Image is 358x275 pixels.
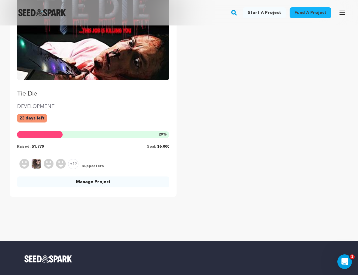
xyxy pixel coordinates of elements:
a: Seed&Spark Homepage [18,9,66,16]
img: Supporter Image [56,159,66,169]
img: Supporter Image [19,159,29,169]
p: DEVELOPMENT [17,103,169,110]
span: supporters [81,164,104,169]
a: Fund a project [290,7,331,18]
img: Supporter Image [44,159,53,169]
a: Start a project [243,7,286,18]
img: Seed&Spark Logo Dark Mode [18,9,66,16]
span: $1,770 [32,145,44,149]
iframe: Intercom live chat [337,254,352,269]
p: 23 days left [17,114,47,122]
span: $6,000 [157,145,169,149]
span: Goal: [146,145,156,149]
img: Seed&Spark Logo [24,255,72,263]
span: 1 [350,254,355,259]
span: Raised: [17,145,30,149]
a: Manage Project [17,176,169,187]
img: Supporter Image [32,159,41,169]
span: +19 [68,159,78,169]
span: 29 [159,133,163,136]
p: Tie Die [17,90,169,98]
a: Seed&Spark Homepage [24,255,334,263]
span: % [159,132,167,137]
